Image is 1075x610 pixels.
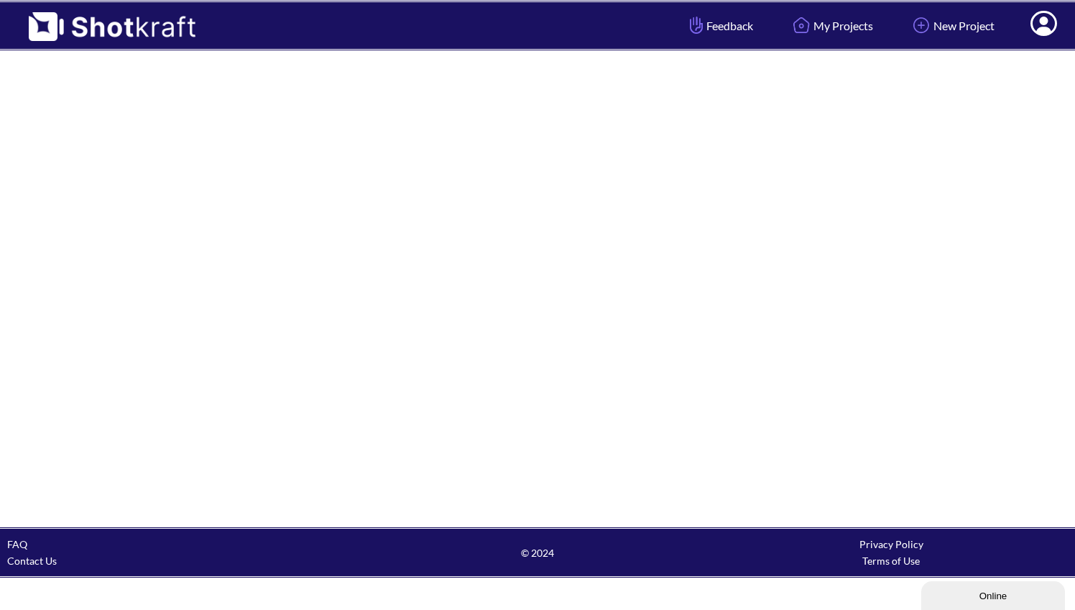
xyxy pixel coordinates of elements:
div: Privacy Policy [714,536,1068,552]
a: Contact Us [7,555,57,567]
span: © 2024 [361,545,714,561]
a: New Project [898,6,1005,45]
div: Terms of Use [714,552,1068,569]
iframe: chat widget [921,578,1068,610]
img: Hand Icon [686,13,706,37]
img: Home Icon [789,13,813,37]
span: Feedback [686,17,753,34]
a: My Projects [778,6,884,45]
a: FAQ [7,538,27,550]
img: Add Icon [909,13,933,37]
